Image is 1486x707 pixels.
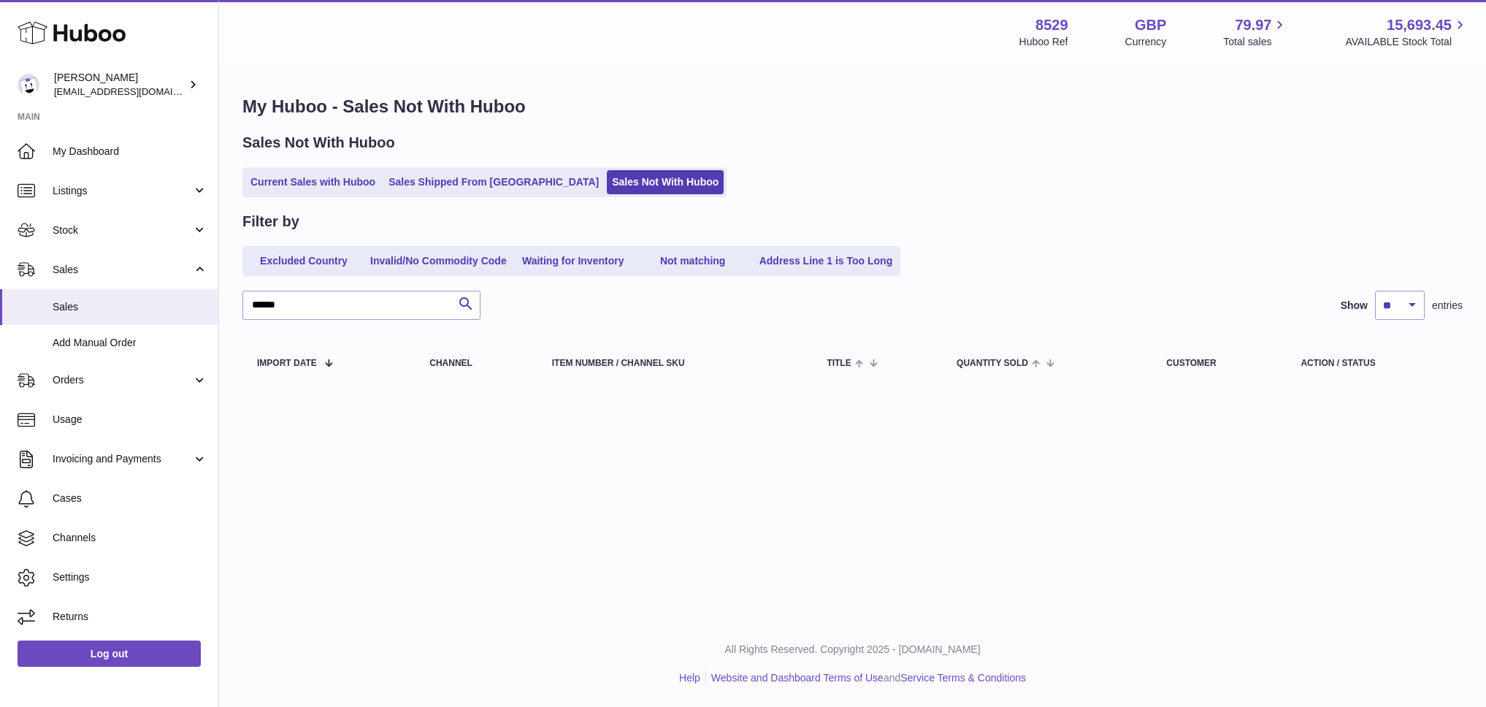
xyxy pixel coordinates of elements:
span: Usage [53,413,207,427]
p: All Rights Reserved. Copyright 2025 - [DOMAIN_NAME] [231,643,1474,657]
div: [PERSON_NAME] [54,71,185,99]
span: AVAILABLE Stock Total [1345,35,1468,49]
strong: 8529 [1035,15,1068,35]
div: Huboo Ref [1019,35,1068,49]
span: Cases [53,492,207,505]
a: 79.97 Total sales [1223,15,1288,49]
img: admin@redgrass.ch [18,74,39,96]
a: Not matching [635,249,751,273]
span: Add Manual Order [53,336,207,350]
div: Currency [1125,35,1167,49]
a: Sales Not With Huboo [607,170,724,194]
span: Sales [53,263,192,277]
span: Listings [53,184,192,198]
div: Customer [1166,359,1271,368]
a: Invalid/No Commodity Code [365,249,512,273]
span: entries [1432,299,1463,313]
label: Show [1341,299,1368,313]
span: Total sales [1223,35,1288,49]
a: 15,693.45 AVAILABLE Stock Total [1345,15,1468,49]
h2: Filter by [242,212,299,232]
span: Returns [53,610,207,624]
div: Action / Status [1301,359,1448,368]
a: Sales Shipped From [GEOGRAPHIC_DATA] [383,170,604,194]
span: Title [827,359,851,368]
li: and [706,671,1026,685]
span: Settings [53,570,207,584]
div: Channel [429,359,523,368]
span: Invoicing and Payments [53,452,192,466]
a: Website and Dashboard Terms of Use [711,672,884,684]
a: Current Sales with Huboo [245,170,380,194]
span: Stock [53,223,192,237]
span: Import date [257,359,317,368]
span: Orders [53,373,192,387]
a: Address Line 1 is Too Long [754,249,898,273]
span: Quantity Sold [957,359,1028,368]
span: [EMAIL_ADDRESS][DOMAIN_NAME] [54,85,215,97]
a: Excluded Country [245,249,362,273]
span: Channels [53,531,207,545]
a: Service Terms & Conditions [900,672,1026,684]
span: Sales [53,300,207,314]
h2: Sales Not With Huboo [242,133,395,153]
a: Log out [18,641,201,667]
a: Waiting for Inventory [515,249,632,273]
div: Item Number / Channel SKU [552,359,798,368]
span: My Dashboard [53,145,207,158]
strong: GBP [1135,15,1166,35]
span: 15,693.45 [1387,15,1452,35]
span: 79.97 [1235,15,1271,35]
h1: My Huboo - Sales Not With Huboo [242,95,1463,118]
a: Help [679,672,700,684]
